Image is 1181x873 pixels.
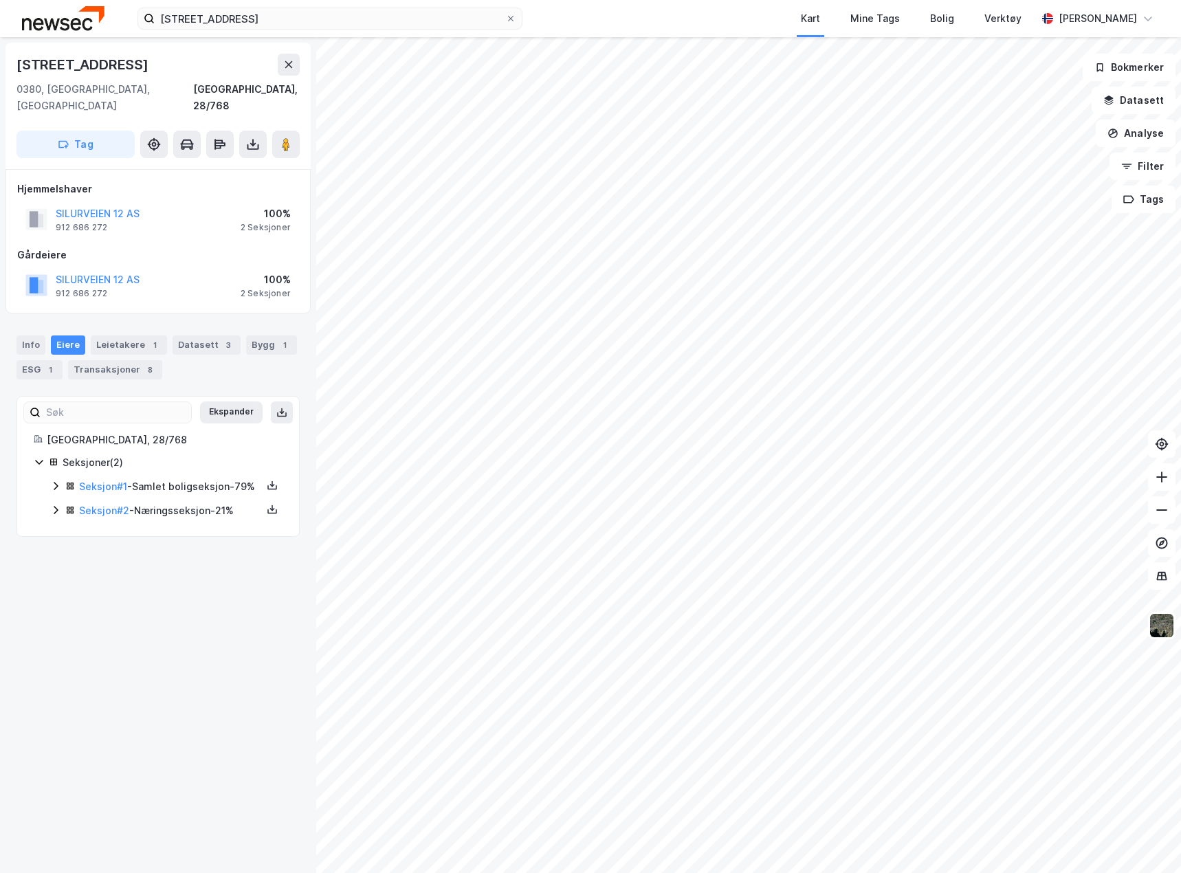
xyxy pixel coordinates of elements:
[241,288,291,299] div: 2 Seksjoner
[200,401,263,423] button: Ekspander
[173,335,241,355] div: Datasett
[155,8,505,29] input: Søk på adresse, matrikkel, gårdeiere, leietakere eller personer
[91,335,167,355] div: Leietakere
[1112,807,1181,873] iframe: Chat Widget
[16,335,45,355] div: Info
[79,505,129,516] a: Seksjon#2
[1092,87,1176,114] button: Datasett
[47,432,283,448] div: [GEOGRAPHIC_DATA], 28/768
[193,81,300,114] div: [GEOGRAPHIC_DATA], 28/768
[16,54,151,76] div: [STREET_ADDRESS]
[16,81,193,114] div: 0380, [GEOGRAPHIC_DATA], [GEOGRAPHIC_DATA]
[68,360,162,379] div: Transaksjoner
[63,454,283,471] div: Seksjoner ( 2 )
[43,363,57,377] div: 1
[930,10,954,27] div: Bolig
[241,272,291,288] div: 100%
[17,181,299,197] div: Hjemmelshaver
[56,288,107,299] div: 912 686 272
[79,478,262,495] div: - Samlet boligseksjon - 79%
[16,360,63,379] div: ESG
[984,10,1022,27] div: Verktøy
[79,480,127,492] a: Seksjon#1
[79,502,262,519] div: - Næringsseksjon - 21%
[246,335,297,355] div: Bygg
[1149,612,1175,639] img: 9k=
[221,338,235,352] div: 3
[22,6,104,30] img: newsec-logo.f6e21ccffca1b3a03d2d.png
[1096,120,1176,147] button: Analyse
[1083,54,1176,81] button: Bokmerker
[16,131,135,158] button: Tag
[241,222,291,233] div: 2 Seksjoner
[1110,153,1176,180] button: Filter
[148,338,162,352] div: 1
[241,206,291,222] div: 100%
[1059,10,1137,27] div: [PERSON_NAME]
[801,10,820,27] div: Kart
[17,247,299,263] div: Gårdeiere
[1112,807,1181,873] div: Kontrollprogram for chat
[278,338,291,352] div: 1
[850,10,900,27] div: Mine Tags
[41,402,191,423] input: Søk
[51,335,85,355] div: Eiere
[143,363,157,377] div: 8
[56,222,107,233] div: 912 686 272
[1112,186,1176,213] button: Tags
